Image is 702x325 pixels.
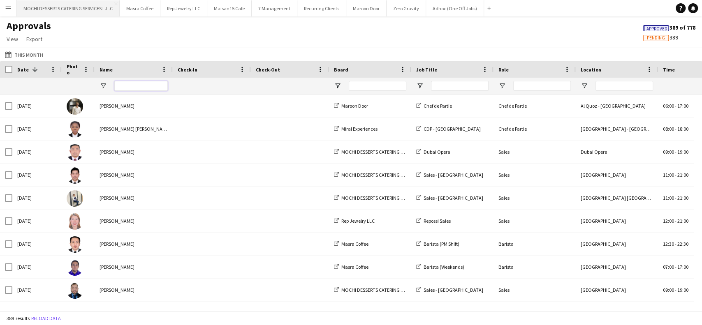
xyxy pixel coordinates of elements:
[12,141,62,163] div: [DATE]
[663,287,674,293] span: 09:00
[12,279,62,301] div: [DATE]
[576,279,658,301] div: [GEOGRAPHIC_DATA]
[493,302,576,324] div: Sales
[334,172,431,178] a: MOCHI DESSERTS CATERING SERVICES L.L.C
[67,167,83,184] img: Redentor Canlas
[416,149,450,155] a: Dubai Opera
[675,264,677,270] span: -
[95,302,173,324] div: [PERSON_NAME]
[424,103,452,109] span: Chef de Partie
[12,187,62,209] div: [DATE]
[12,302,62,324] div: [DATE]
[100,82,107,90] button: Open Filter Menu
[647,35,665,41] span: Pending
[334,82,341,90] button: Open Filter Menu
[297,0,346,16] button: Recurring Clients
[576,302,658,324] div: City Walk
[207,0,252,16] button: Maisan15 Cafe
[493,187,576,209] div: Sales
[663,195,674,201] span: 11:00
[67,213,83,230] img: Analyn Naval
[30,314,63,323] button: Reload data
[334,126,378,132] a: Miral Experiences
[95,95,173,117] div: [PERSON_NAME]
[341,218,375,224] span: Rep Jewelry LLC
[424,126,481,132] span: CDP - [GEOGRAPHIC_DATA]
[576,256,658,278] div: [GEOGRAPHIC_DATA]
[677,241,688,247] span: 22:30
[100,67,113,73] span: Name
[431,81,489,91] input: Job Title Filter Input
[334,287,431,293] a: MOCHI DESSERTS CATERING SERVICES L.L.C
[576,210,658,232] div: [GEOGRAPHIC_DATA]
[424,264,464,270] span: Barista (Weekends)
[663,218,674,224] span: 12:00
[493,95,576,117] div: Chef de Partie
[67,63,80,76] span: Photo
[424,241,459,247] span: Barista (PM Shift)
[160,0,207,16] button: Rep Jewelry LLC
[675,241,677,247] span: -
[677,172,688,178] span: 21:00
[677,103,688,109] span: 17:00
[334,149,431,155] a: MOCHI DESSERTS CATERING SERVICES L.L.C
[498,82,506,90] button: Open Filter Menu
[341,195,431,201] span: MOCHI DESSERTS CATERING SERVICES L.L.C
[675,287,677,293] span: -
[67,282,83,299] img: Junnels Castillon
[67,190,83,207] img: jomel subido
[493,164,576,186] div: Sales
[341,172,431,178] span: MOCHI DESSERTS CATERING SERVICES L.L.C
[424,218,451,224] span: Repossi Sales
[675,195,677,201] span: -
[334,67,348,73] span: Board
[424,195,483,201] span: Sales - [GEOGRAPHIC_DATA]
[416,67,437,73] span: Job Title
[12,95,62,117] div: [DATE]
[252,0,297,16] button: 7 Management
[576,187,658,209] div: [GEOGRAPHIC_DATA] [GEOGRAPHIC_DATA]
[576,95,658,117] div: Al Quoz - [GEOGRAPHIC_DATA]
[95,118,173,140] div: [PERSON_NAME] [PERSON_NAME] Amajeh
[493,118,576,140] div: Chef de Partie
[663,241,674,247] span: 12:30
[493,279,576,301] div: Sales
[643,34,678,41] span: 389
[675,172,677,178] span: -
[493,210,576,232] div: Sales
[334,218,375,224] a: Rep Jewelry LLC
[581,67,601,73] span: Location
[23,34,46,44] a: Export
[426,0,484,16] button: Adhoc (One Off Jobs)
[67,98,83,115] img: Sayed Awad
[341,287,431,293] span: MOCHI DESSERTS CATERING SERVICES L.L.C
[493,233,576,255] div: Barista
[663,264,674,270] span: 07:00
[416,195,483,201] a: Sales - [GEOGRAPHIC_DATA]
[95,141,173,163] div: [PERSON_NAME]
[341,126,378,132] span: Miral Experiences
[675,103,677,109] span: -
[334,195,431,201] a: MOCHI DESSERTS CATERING SERVICES L.L.C
[12,164,62,186] div: [DATE]
[416,82,424,90] button: Open Filter Menu
[12,118,62,140] div: [DATE]
[17,67,29,73] span: Date
[416,264,464,270] a: Barista (Weekends)
[341,103,368,109] span: Maroon Door
[576,164,658,186] div: [GEOGRAPHIC_DATA]
[416,126,481,132] a: CDP - [GEOGRAPHIC_DATA]
[663,103,674,109] span: 06:00
[493,256,576,278] div: Barista
[387,0,426,16] button: Zero Gravity
[95,256,173,278] div: [PERSON_NAME]
[677,287,688,293] span: 19:00
[341,241,368,247] span: Masra Coffee
[12,233,62,255] div: [DATE]
[576,141,658,163] div: Dubai Opera
[677,195,688,201] span: 21:00
[416,218,451,224] a: Repossi Sales
[675,126,677,132] span: -
[334,103,368,109] a: Maroon Door
[663,172,674,178] span: 11:00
